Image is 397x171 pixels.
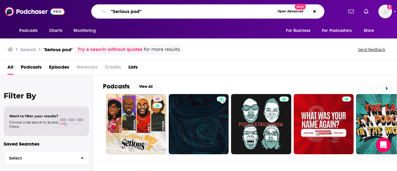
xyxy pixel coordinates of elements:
h3: Search [20,47,36,52]
span: 42 [155,96,160,102]
a: Show notifications dropdown [346,6,356,17]
span: Podcasts [19,26,38,35]
a: Lists [128,62,138,75]
span: Select [4,156,76,160]
span: for more results [144,46,180,53]
button: open menu [282,25,318,37]
button: Send feedback [356,47,387,52]
a: PodcastsView All [103,83,157,90]
a: Episodes [49,62,69,75]
h2: Podcasts [103,83,130,90]
a: Try a search without quotes [78,46,143,53]
span: Networks [77,62,97,75]
span: For Business [286,26,310,35]
a: Show notifications dropdown [361,6,371,17]
button: open menu [359,25,382,37]
button: View All [135,83,157,90]
span: Open Advanced [278,10,303,13]
span: Want to filter your results? [9,114,58,118]
span: New [295,4,306,10]
a: Charts [45,25,66,37]
button: open menu [69,25,104,37]
h3: "Serious pod" [43,47,73,52]
p: Saved Searches [4,141,89,147]
span: For Podcasters [322,26,352,35]
svg: Add a profile image [387,5,392,10]
span: Choose a tab above to access filters. [9,120,58,129]
a: 42 [153,97,162,101]
span: Credits [105,62,121,75]
div: Open Intercom Messenger [376,137,391,152]
span: Monitoring [74,26,96,35]
button: Open AdvancedNew [275,8,306,15]
a: Podcasts [21,62,42,75]
button: Show profile menu [378,5,392,18]
img: User Profile [378,5,392,18]
button: open menu [15,25,46,37]
button: Select [4,151,89,165]
input: Search podcasts, credits, & more... [108,7,275,16]
h2: Filter By [4,91,89,100]
button: open menu [318,25,361,37]
a: 42 [106,94,166,154]
span: More [364,26,374,35]
span: Charts [49,26,62,35]
a: All [7,62,13,75]
span: Logged in as AtriaBooks [378,5,392,18]
div: Search podcasts, credits, & more... [91,4,324,19]
img: Podchaser - Follow, Share and Rate Podcasts [5,6,65,17]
